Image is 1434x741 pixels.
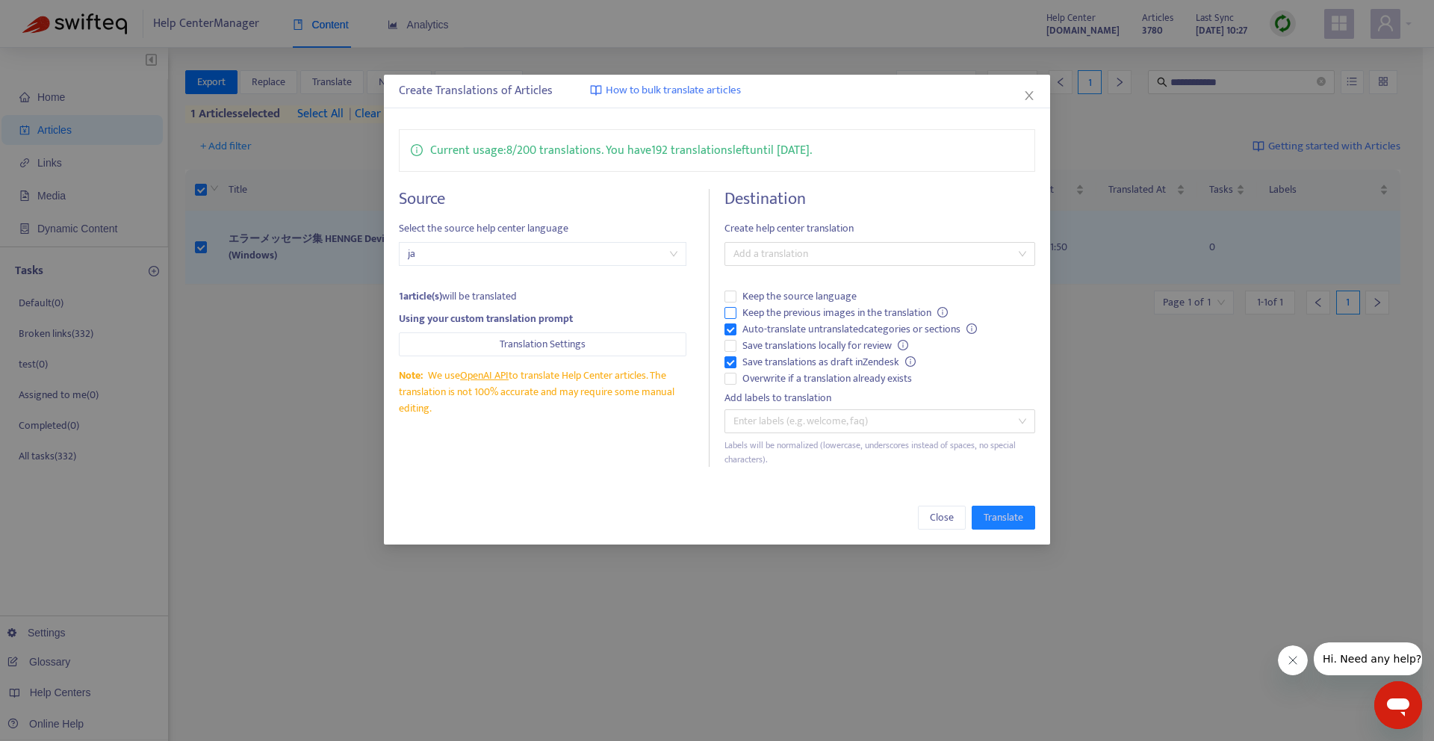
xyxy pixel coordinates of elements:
span: Close [930,509,954,526]
span: Keep the previous images in the translation [736,305,954,321]
a: OpenAI API [460,367,509,384]
div: Using your custom translation prompt [399,311,687,327]
span: Keep the source language [736,288,863,305]
span: Create help center translation [724,220,1035,237]
span: info-circle [905,356,916,367]
span: Translation Settings [500,336,586,353]
div: We use to translate Help Center articles. The translation is not 100% accurate and may require so... [399,368,687,417]
span: Save translations locally for review [736,338,914,354]
p: Current usage: 8 / 200 translations . You have 192 translations left until [DATE] . [430,141,812,160]
iframe: メッセージを閉じる [1278,645,1308,675]
span: info-circle [966,323,977,334]
span: Auto-translate untranslated categories or sections [736,321,983,338]
span: Overwrite if a translation already exists [736,370,918,387]
span: info-circle [411,141,423,156]
strong: 1 article(s) [399,288,442,305]
span: Note: [399,367,423,384]
div: will be translated [399,288,687,305]
div: Add labels to translation [724,390,1035,406]
a: How to bulk translate articles [590,82,741,99]
div: Create Translations of Articles [399,82,1036,100]
h4: Source [399,189,687,209]
button: Translate [972,506,1035,530]
button: Close [918,506,966,530]
span: Select the source help center language [399,220,687,237]
button: Translation Settings [399,332,687,356]
span: How to bulk translate articles [606,82,741,99]
span: ja [408,243,678,265]
iframe: メッセージングウィンドウを開くボタン [1374,681,1422,729]
iframe: 会社からのメッセージ [1314,642,1422,675]
button: Close [1021,87,1037,104]
span: info-circle [937,307,948,317]
span: close [1023,90,1035,102]
span: Save translations as draft in Zendesk [736,354,922,370]
span: info-circle [898,340,908,350]
div: Labels will be normalized (lowercase, underscores instead of spaces, no special characters). [724,438,1035,467]
img: image-link [590,84,602,96]
h4: Destination [724,189,1035,209]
